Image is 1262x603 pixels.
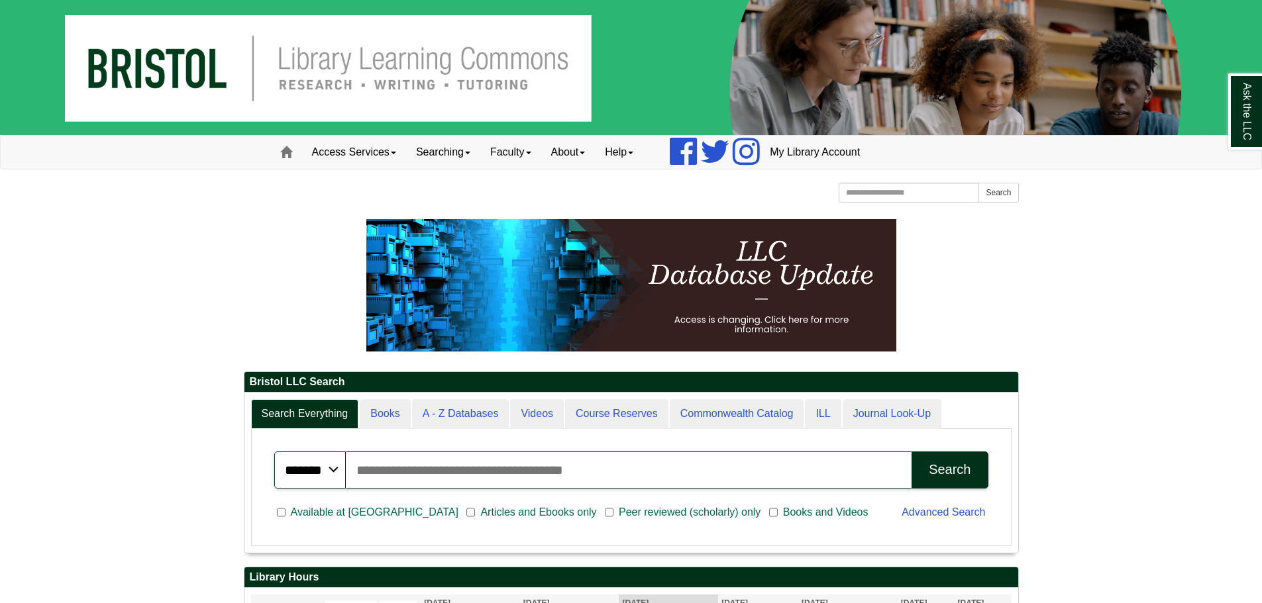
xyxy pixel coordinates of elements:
[760,136,870,169] a: My Library Account
[769,506,778,518] input: Books and Videos
[805,399,841,429] a: ILL
[510,399,564,429] a: Videos
[595,136,643,169] a: Help
[244,372,1018,393] h2: Bristol LLC Search
[412,399,509,429] a: A - Z Databases
[244,567,1018,588] h2: Library Hours
[912,451,988,488] button: Search
[605,506,613,518] input: Peer reviewed (scholarly) only
[613,504,766,520] span: Peer reviewed (scholarly) only
[466,506,475,518] input: Articles and Ebooks only
[480,136,541,169] a: Faculty
[541,136,596,169] a: About
[902,506,985,518] a: Advanced Search
[978,183,1018,203] button: Search
[302,136,406,169] a: Access Services
[406,136,480,169] a: Searching
[366,219,896,351] img: HTML tutorial
[843,399,941,429] a: Journal Look-Up
[929,462,971,477] div: Search
[778,504,874,520] span: Books and Videos
[286,504,464,520] span: Available at [GEOGRAPHIC_DATA]
[475,504,602,520] span: Articles and Ebooks only
[360,399,410,429] a: Books
[251,399,359,429] a: Search Everything
[277,506,286,518] input: Available at [GEOGRAPHIC_DATA]
[670,399,804,429] a: Commonwealth Catalog
[565,399,668,429] a: Course Reserves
